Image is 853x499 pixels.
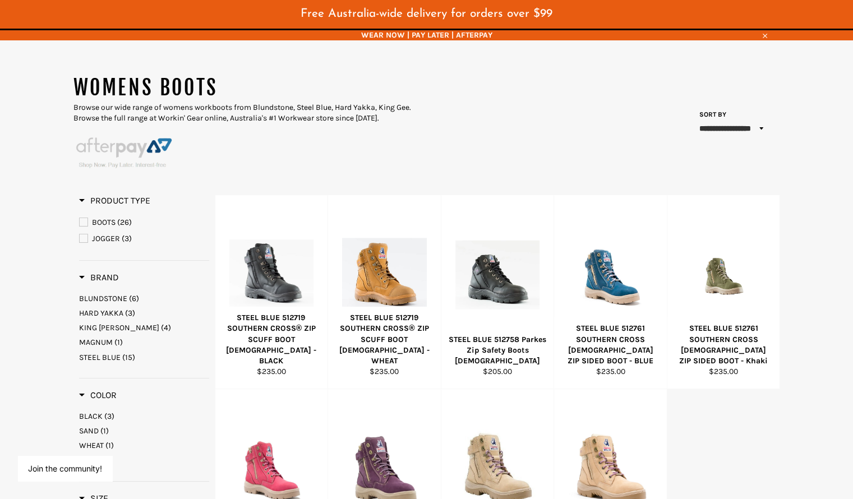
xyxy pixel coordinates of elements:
span: (6) [129,294,139,303]
span: KING [PERSON_NAME] [79,323,159,332]
a: Wheat [79,455,209,466]
label: Sort by [696,110,727,119]
span: (1) [114,338,123,347]
span: (3) [122,234,132,243]
h1: WOMENS BOOTS [73,74,427,102]
a: HARD YAKKA [79,308,209,318]
a: BLACK [79,411,209,422]
span: BLUNDSTONE [79,294,127,303]
a: JOGGER [79,233,209,245]
a: MAGNUM [79,337,209,348]
span: WEAR NOW | PAY LATER | AFTERPAY [73,30,780,40]
span: SAND [79,426,99,436]
h3: Color [79,390,117,401]
a: STEEL BLUE [79,352,209,363]
span: (15) [122,353,135,362]
span: STEEL BLUE [79,353,121,362]
p: Browse our wide range of womens workboots from Blundstone, Steel Blue, Hard Yakka, King Gee. Brow... [73,102,427,124]
div: STEEL BLUE 512719 SOUTHERN CROSS® ZIP SCUFF BOOT [DEMOGRAPHIC_DATA] - BLACK [222,312,321,366]
span: WHEAT [79,441,104,450]
span: BLACK [79,412,103,421]
div: STEEL BLUE 512758 Parkes Zip Safety Boots [DEMOGRAPHIC_DATA] [448,334,547,367]
span: (3) [125,308,135,318]
a: BOOTS [79,216,209,229]
span: (4) [161,323,171,332]
a: STEEL BLUE 512758 Parkes Zip Safety Boots LadiesSTEEL BLUE 512758 Parkes Zip Safety Boots [DEMOGR... [441,195,554,389]
span: JOGGER [92,234,120,243]
a: BLUNDSTONE [79,293,209,304]
a: STEEL BLUE 512719 SOUTHERN CROSS® ZIP SCUFF BOOT LADIES - WHEATSTEEL BLUE 512719 SOUTHERN CROSS® ... [328,195,441,389]
h3: Product Type [79,195,150,206]
div: STEEL BLUE 512719 SOUTHERN CROSS® ZIP SCUFF BOOT [DEMOGRAPHIC_DATA] - WHEAT [335,312,434,366]
button: Join the community! [28,464,102,473]
span: Free Australia-wide delivery for orders over $99 [301,8,552,20]
span: (3) [104,412,114,421]
span: (1) [100,426,109,436]
span: BOOTS [92,218,116,227]
a: STEEL BLUE 512719 SOUTHERN CROSS® ZIP SCUFF BOOT LADIES - BLACKSTEEL BLUE 512719 SOUTHERN CROSS® ... [215,195,328,389]
div: STEEL BLUE 512761 SOUTHERN CROSS [DEMOGRAPHIC_DATA] ZIP SIDED BOOT - BLUE [561,323,660,366]
span: Color [79,390,117,400]
a: WHEAT [79,440,209,451]
div: STEEL BLUE 512761 SOUTHERN CROSS [DEMOGRAPHIC_DATA] ZIP SIDED BOOT - Khaki [674,323,773,366]
span: (26) [117,218,132,227]
a: STEEL BLUE 512761 SOUTHERN CROSS LADIES ZIP SIDED BOOT - BLUESTEEL BLUE 512761 SOUTHERN CROSS [DE... [554,195,667,389]
span: MAGNUM [79,338,113,347]
span: (1) [105,441,114,450]
span: HARD YAKKA [79,308,123,318]
a: KING GEE [79,322,209,333]
a: STEEL BLUE 512761 SOUTHERN CROSS LADIES ZIP SIDED BOOT - KhakiSTEEL BLUE 512761 SOUTHERN CROSS [D... [667,195,780,389]
h3: Brand [79,272,119,283]
a: SAND [79,426,209,436]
